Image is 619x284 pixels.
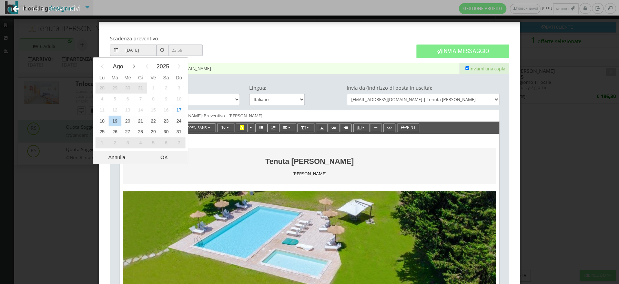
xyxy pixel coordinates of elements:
div: Lunedì, Agosto 11 [95,105,108,116]
div: 30 [121,82,134,94]
div: 4 [134,137,147,148]
div: 27 [121,126,134,137]
div: Martedì, Agosto 19 [108,116,121,127]
div: Sabato, Agosto 16 [160,105,172,116]
div: Mercoledì, Agosto 20 [121,116,134,127]
div: 4 [95,94,108,105]
div: Martedì, Settembre 2 [108,137,121,148]
div: 20 [121,116,134,127]
div: 13 [121,105,134,116]
div: Lunedì [95,73,108,82]
div: 18 [95,116,108,127]
div: Sabato, Agosto 2 [160,82,172,94]
div: Lunedì, Settembre 1 [95,137,108,148]
div: Lunedì, Luglio 28 [95,82,108,94]
div: Mercoledì [121,73,134,82]
div: Martedì, Agosto 26 [108,126,121,137]
div: 24 [172,116,185,127]
div: 29 [108,82,121,94]
div: Domenica, Agosto 3 [172,82,185,94]
div: Giovedì, Agosto 21 [134,116,147,127]
div: Domenica [172,73,185,82]
div: Mercoledì, Settembre 3 [121,137,134,148]
div: 29 [147,126,160,137]
div: Martedì, Luglio 29 [108,82,121,94]
div: Sabato [160,73,172,82]
div: Sabato, Agosto 23 [160,116,172,127]
div: 1 [147,82,160,94]
div: Giovedì, Agosto 14 [134,105,147,116]
div: 2025 [153,60,172,73]
div: Venerdì, Agosto 1 [147,82,160,94]
div: Mercoledì, Luglio 30 [121,82,134,94]
div: Giovedì, Luglio 31 [134,82,147,94]
div: Sabato, Agosto 30 [160,126,172,137]
div: 9 [160,94,172,105]
div: Agosto [108,60,128,73]
div: 7 [134,94,147,105]
div: 2 [108,137,121,148]
div: 25 [95,126,108,137]
div: Lunedì, Agosto 25 [95,126,108,137]
div: Domenica, Settembre 7 [172,137,185,148]
div: 12 [108,105,121,116]
div: Previous Year [139,59,155,75]
div: 11 [95,105,108,116]
div: Lunedì, Agosto 4 [95,94,108,105]
div: Domenica, Agosto 24 [172,116,185,127]
div: Venerdì, Agosto 15 [147,105,160,116]
div: Martedì [108,73,121,82]
div: 3 [121,137,134,148]
div: 7 [172,137,185,148]
div: Mercoledì, Agosto 6 [121,94,134,105]
div: 6 [160,137,172,148]
div: Mercoledì, Agosto 27 [121,126,134,137]
div: 31 [134,82,147,94]
div: 8 [147,94,160,105]
div: Oggi, Domenica, Agosto 17 [172,105,185,116]
div: Martedì, Agosto 5 [108,94,121,105]
div: 3 [172,82,185,94]
div: Mercoledì, Agosto 13 [121,105,134,116]
div: 21 [134,116,147,127]
div: Domenica, Agosto 31 [172,126,185,137]
div: Giovedì, Settembre 4 [134,137,147,148]
div: 1 [95,137,108,148]
div: 5 [108,94,121,105]
div: 28 [95,82,108,94]
div: Martedì, Agosto 12 [108,105,121,116]
div: Giovedì, Agosto 28 [134,126,147,137]
div: 23 [160,116,172,127]
div: Annulla [93,151,140,164]
div: Venerdì, Agosto 29 [147,126,160,137]
div: Giovedì, Agosto 7 [134,94,147,105]
div: 22 [147,116,160,127]
div: 10 [172,94,185,105]
div: Domenica, Agosto 10 [172,94,185,105]
div: 5 [147,137,160,148]
div: Sabato, Settembre 6 [160,137,172,148]
div: 2 [160,82,172,94]
div: 26 [108,126,121,137]
div: Giovedì [134,73,147,82]
div: Next Year [171,59,186,75]
div: Lunedì, Agosto 18 [95,116,108,127]
div: 14 [134,105,147,116]
div: 19 [108,116,121,127]
div: 30 [160,126,172,137]
div: Venerdì, Agosto 22 [147,116,160,127]
div: 28 [134,126,147,137]
div: 16 [160,105,172,116]
div: 31 [172,126,185,137]
div: Venerdì, Settembre 5 [147,137,160,148]
div: 6 [121,94,134,105]
div: Venerdì [147,73,160,82]
div: 15 [147,105,160,116]
div: Venerdì, Agosto 8 [147,94,160,105]
div: 17 [172,105,185,116]
div: Previous Month [94,59,110,75]
div: Sabato, Agosto 9 [160,94,172,105]
div: Next Month [126,59,142,75]
div: OK [140,151,187,164]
